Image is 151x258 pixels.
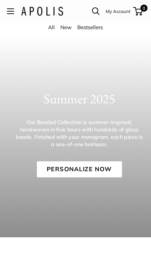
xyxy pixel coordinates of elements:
a: All [48,24,55,31]
p: Our Beaded Collection is summer-inspired, handwoven in five hours with hundreds of glass beads. F... [14,118,145,148]
a: Personalize Now [37,161,122,178]
span: 0 [140,5,147,12]
a: 0 [134,7,143,15]
button: Open menu [7,8,14,14]
a: Bestsellers [77,24,103,31]
img: Apolis [21,7,63,16]
h1: Summer 2025 [14,86,145,111]
a: My Account [106,7,131,15]
a: Open search [92,7,100,15]
a: New [60,24,72,31]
